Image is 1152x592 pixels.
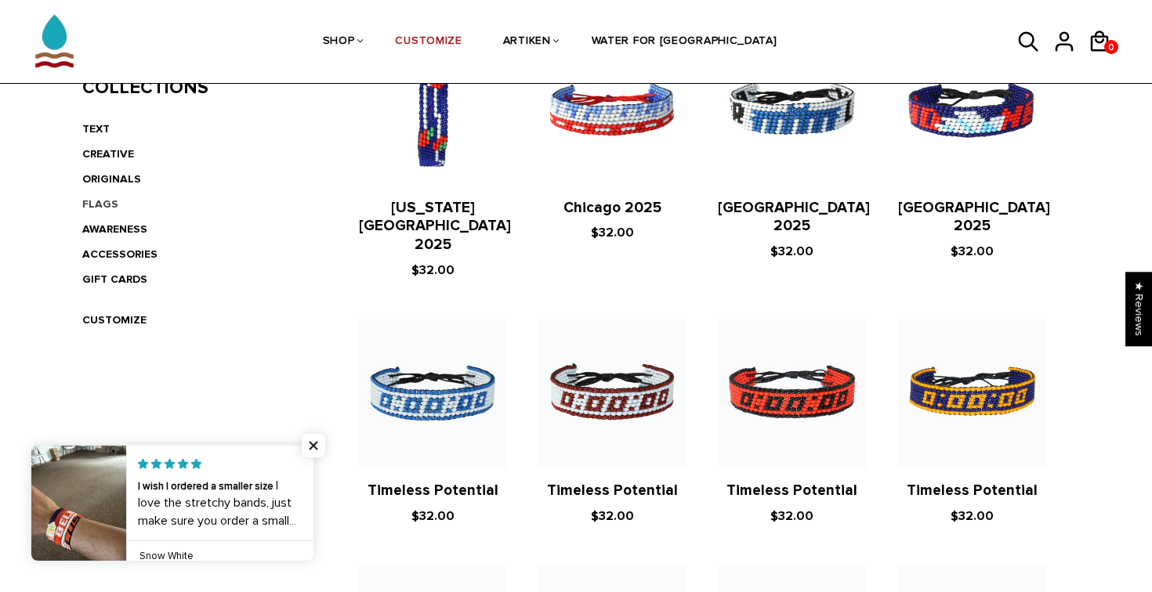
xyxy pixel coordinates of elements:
a: 0 [1104,40,1118,54]
a: Timeless Potential [368,482,498,500]
a: TEXT [82,122,110,135]
a: CUSTOMIZE [82,313,147,327]
span: $32.00 [951,244,994,259]
span: $32.00 [591,508,634,524]
a: WATER FOR [GEOGRAPHIC_DATA] [592,1,777,84]
a: CUSTOMIZE [395,1,462,84]
a: ORIGINALS [82,172,141,186]
a: SHOP [323,1,355,84]
span: $32.00 [770,508,813,524]
span: $32.00 [411,262,455,278]
a: Timeless Potential [726,482,857,500]
a: [US_STATE][GEOGRAPHIC_DATA] 2025 [359,199,511,254]
a: ACCESSORIES [82,247,158,261]
h3: Collections [82,77,312,99]
a: Timeless Potential [907,482,1038,500]
a: FLAGS [82,197,118,211]
a: Chicago 2025 [563,199,661,217]
a: ARTIKEN [503,1,551,84]
span: 0 [1104,38,1118,57]
a: [GEOGRAPHIC_DATA] 2025 [718,199,870,236]
span: $32.00 [411,508,455,524]
a: GIFT CARDS [82,273,147,286]
span: $32.00 [951,508,994,524]
span: $32.00 [770,244,813,259]
span: $32.00 [591,225,634,240]
a: AWARENESS [82,222,147,236]
a: CREATIVE [82,147,134,161]
a: Timeless Potential [547,482,678,500]
div: Click to open Judge.me floating reviews tab [1125,272,1152,346]
a: [GEOGRAPHIC_DATA] 2025 [898,199,1050,236]
span: Close popup widget [302,434,325,457]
